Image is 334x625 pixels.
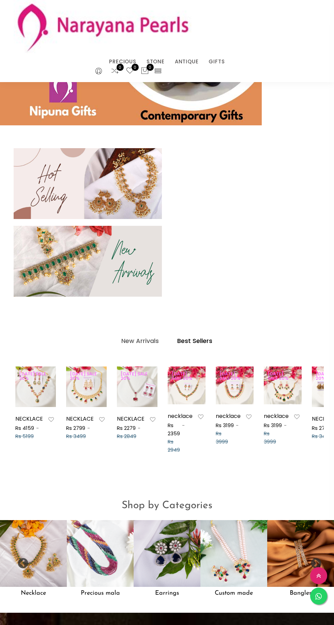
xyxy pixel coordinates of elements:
span: Rs 3499 [66,433,86,440]
h5: Earrings [134,587,200,600]
h4: New Arrivals [122,337,159,345]
button: Add to wishlist [97,415,107,424]
span: Rs 2359 [168,422,180,437]
a: necklace [216,412,241,420]
span: [DATE] SALE 20% [216,371,249,381]
a: 0 [111,67,119,76]
span: Rs 3199 [264,422,282,429]
span: [DATE] SALE 20% [66,371,103,381]
a: NECKLACE [117,415,145,423]
img: Custom made [200,520,267,587]
span: [DATE] SALE 20% [168,371,201,381]
span: Rs 3999 [264,430,276,445]
h5: Precious mala [67,587,134,600]
span: Rs 2949 [168,438,180,453]
span: Rs 2799 [66,424,85,432]
span: [DATE] SALE 20% [15,371,52,381]
span: Rs 2279 [117,424,136,432]
button: Add to wishlist [244,412,254,421]
span: Rs 2849 [117,433,136,440]
span: Rs 3499 [312,433,332,440]
img: Precious mala [67,520,134,587]
button: Add to wishlist [46,415,56,424]
a: STONE [147,57,165,67]
a: NECKLACE [15,415,43,423]
span: [DATE] SALE 20% [264,371,298,381]
button: Add to wishlist [148,415,157,424]
h5: Bangles [267,587,334,600]
img: Bangles [267,520,334,587]
span: Rs 3199 [216,422,234,429]
span: 0 [147,64,154,71]
span: [DATE] SALE 20% [117,371,153,381]
a: GIFTS [209,57,225,67]
h4: Best Sellers [178,337,213,345]
span: Rs 5199 [15,433,34,440]
span: Rs 2799 [312,424,331,432]
h5: Custom made [200,587,267,600]
a: PRECIOUS [109,57,136,67]
a: 0 [126,67,134,76]
button: Previous [17,558,24,565]
button: Add to wishlist [196,412,206,421]
span: 0 [132,64,139,71]
button: Add to wishlist [292,412,302,421]
img: Earrings [134,520,200,587]
button: Next [310,558,317,565]
span: 0 [117,64,124,71]
a: ANTIQUE [175,57,199,67]
span: Rs 4159 [15,424,34,432]
a: necklace [168,412,193,420]
span: Rs 3999 [216,430,228,445]
a: necklace [264,412,289,420]
a: NECKLACE [66,415,94,423]
button: 0 [141,67,149,76]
